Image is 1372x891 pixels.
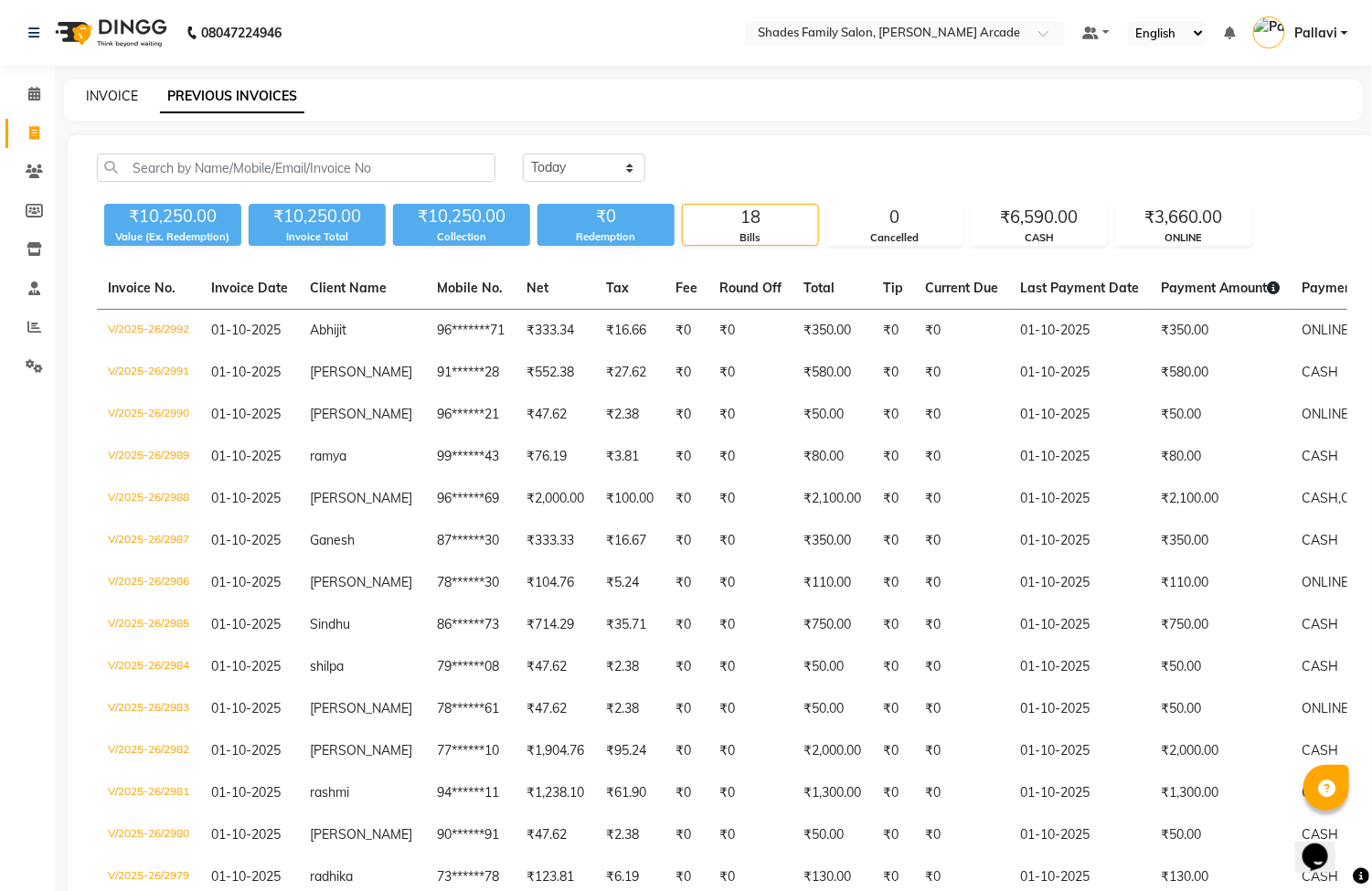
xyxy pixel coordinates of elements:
[1302,868,1338,885] span: CASH
[595,688,665,730] td: ₹2.38
[1009,772,1150,814] td: 01-10-2025
[675,280,697,296] span: Fee
[1150,310,1291,353] td: ₹350.00
[393,204,530,229] div: ₹10,250.00
[1150,688,1291,730] td: ₹50.00
[211,574,281,590] span: 01-10-2025
[792,814,872,856] td: ₹50.00
[1009,688,1150,730] td: 01-10-2025
[595,352,665,394] td: ₹27.62
[516,394,595,436] td: ₹47.62
[972,205,1107,230] div: ₹6,590.00
[595,394,665,436] td: ₹2.38
[708,688,792,730] td: ₹0
[1150,814,1291,856] td: ₹50.00
[97,352,200,394] td: V/2025-26/2991
[872,562,914,604] td: ₹0
[310,616,350,632] span: Sindhu
[211,868,281,885] span: 01-10-2025
[972,230,1107,246] div: CASH
[537,229,675,245] div: Redemption
[310,532,355,548] span: Ganesh
[872,478,914,520] td: ₹0
[827,230,963,246] div: Cancelled
[516,646,595,688] td: ₹47.62
[925,280,998,296] span: Current Due
[249,229,386,245] div: Invoice Total
[914,310,1009,353] td: ₹0
[683,205,818,230] div: 18
[872,814,914,856] td: ₹0
[97,562,200,604] td: V/2025-26/2986
[516,604,595,646] td: ₹714.29
[1253,16,1285,48] img: Pallavi
[665,814,708,856] td: ₹0
[1150,772,1291,814] td: ₹1,300.00
[792,562,872,604] td: ₹110.00
[211,658,281,674] span: 01-10-2025
[595,520,665,562] td: ₹16.67
[1116,205,1251,230] div: ₹3,660.00
[606,280,629,296] span: Tax
[792,646,872,688] td: ₹50.00
[310,826,412,843] span: [PERSON_NAME]
[914,814,1009,856] td: ₹0
[665,772,708,814] td: ₹0
[97,478,200,520] td: V/2025-26/2988
[310,364,412,380] span: [PERSON_NAME]
[708,310,792,353] td: ₹0
[310,406,412,422] span: [PERSON_NAME]
[211,826,281,843] span: 01-10-2025
[1150,646,1291,688] td: ₹50.00
[393,229,530,245] div: Collection
[708,814,792,856] td: ₹0
[1295,818,1354,873] iframe: chat widget
[665,646,708,688] td: ₹0
[914,478,1009,520] td: ₹0
[1116,230,1251,246] div: ONLINE
[310,574,412,590] span: [PERSON_NAME]
[249,204,386,229] div: ₹10,250.00
[665,478,708,520] td: ₹0
[872,436,914,478] td: ₹0
[1009,562,1150,604] td: 01-10-2025
[595,730,665,772] td: ₹95.24
[665,688,708,730] td: ₹0
[1150,604,1291,646] td: ₹750.00
[201,7,282,58] b: 08047224946
[792,688,872,730] td: ₹50.00
[708,604,792,646] td: ₹0
[211,532,281,548] span: 01-10-2025
[516,730,595,772] td: ₹1,904.76
[97,646,200,688] td: V/2025-26/2984
[1302,490,1341,506] span: CASH,
[211,364,281,380] span: 01-10-2025
[708,394,792,436] td: ₹0
[1150,562,1291,604] td: ₹110.00
[914,646,1009,688] td: ₹0
[1009,394,1150,436] td: 01-10-2025
[872,520,914,562] td: ₹0
[595,814,665,856] td: ₹2.38
[437,280,503,296] span: Mobile No.
[516,436,595,478] td: ₹76.19
[708,730,792,772] td: ₹0
[516,520,595,562] td: ₹333.33
[516,352,595,394] td: ₹552.38
[97,310,200,353] td: V/2025-26/2992
[1294,24,1337,43] span: Pallavi
[872,394,914,436] td: ₹0
[516,688,595,730] td: ₹47.62
[792,730,872,772] td: ₹2,000.00
[160,80,304,113] a: PREVIOUS INVOICES
[665,562,708,604] td: ₹0
[914,562,1009,604] td: ₹0
[310,742,412,758] span: [PERSON_NAME]
[526,280,548,296] span: Net
[1009,436,1150,478] td: 01-10-2025
[108,280,175,296] span: Invoice No.
[1302,742,1338,758] span: CASH
[211,448,281,464] span: 01-10-2025
[537,204,675,229] div: ₹0
[86,88,138,104] a: INVOICE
